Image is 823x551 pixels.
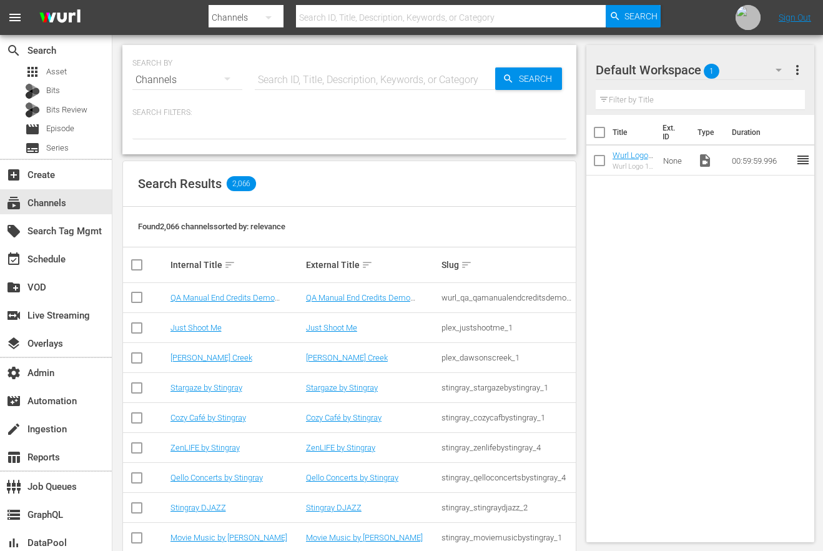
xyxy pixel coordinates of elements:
[514,67,562,90] span: Search
[6,252,21,267] span: Schedule
[596,52,794,87] div: Default Workspace
[170,503,226,512] a: Stingray DJAZZ
[6,336,21,351] span: Overlays
[25,84,40,99] div: Bits
[790,62,805,77] span: more_vert
[306,257,438,272] div: External Title
[6,308,21,323] span: Live Streaming
[170,293,280,312] a: QA Manual End Credits Demo Channel - Pumpit
[170,473,263,482] a: Qello Concerts by Stingray
[779,12,811,22] a: Sign Out
[306,503,362,512] a: Stingray DJAZZ
[495,67,562,90] button: Search
[441,443,573,452] div: stingray_zenlifebystingray_4
[6,365,21,380] span: Admin
[6,196,21,211] span: Channels
[46,122,74,135] span: Episode
[6,394,21,409] span: Automation
[30,3,90,32] img: ans4CAIJ8jUAAAAAAAAAAAAAAAAAAAAAAAAgQb4GAAAAAAAAAAAAAAAAAAAAAAAAJMjXAAAAAAAAAAAAAAAAAAAAAAAAgAT5G...
[441,353,573,362] div: plex_dawsonscreek_1
[441,533,573,542] div: stingray_moviemusicbystingray_1
[306,293,415,312] a: QA Manual End Credits Demo Channel - Pumpit
[306,353,388,362] a: [PERSON_NAME] Creek
[796,152,811,167] span: reorder
[6,507,21,522] span: GraphQL
[306,533,423,542] a: Movie Music by [PERSON_NAME]
[306,473,398,482] a: Qello Concerts by Stingray
[170,533,287,542] a: Movie Music by [PERSON_NAME]
[690,115,724,150] th: Type
[306,383,378,392] a: Stargaze by Stingray
[25,141,40,156] span: Series
[697,153,712,168] span: Video
[132,62,242,97] div: Channels
[306,443,375,452] a: ZenLIFE by Stingray
[6,280,21,295] span: VOD
[170,413,246,422] a: Cozy Café by Stingray
[170,353,252,362] a: [PERSON_NAME] Creek
[6,422,21,437] span: Ingestion
[704,58,719,84] span: 1
[606,5,661,27] button: Search
[441,473,573,482] div: stingray_qelloconcertsbystingray_4
[6,450,21,465] span: Reports
[6,43,21,58] span: Search
[790,55,805,85] button: more_vert
[461,259,472,271] span: sort
[25,122,40,137] span: Episode
[138,176,222,191] span: Search Results
[6,479,21,494] span: Job Queues
[613,151,653,169] a: Wurl Logo 1 hr
[227,176,256,191] span: 2,066
[736,5,761,30] img: photo.jpg
[170,383,242,392] a: Stargaze by Stingray
[224,259,235,271] span: sort
[306,413,382,422] a: Cozy Café by Stingray
[306,323,357,332] a: Just Shoot Me
[441,383,573,392] div: stingray_stargazebystingray_1
[655,115,690,150] th: Ext. ID
[6,535,21,550] span: DataPool
[441,257,573,272] div: Slug
[658,146,692,176] td: None
[362,259,373,271] span: sort
[6,224,21,239] span: Search Tag Mgmt
[170,443,240,452] a: ZenLIFE by Stingray
[613,115,656,150] th: Title
[727,146,796,176] td: 00:59:59.996
[7,10,22,25] span: menu
[724,115,799,150] th: Duration
[46,142,69,154] span: Series
[138,222,285,231] span: Found 2,066 channels sorted by: relevance
[613,162,654,171] div: Wurl Logo 1 hr
[46,66,67,78] span: Asset
[25,102,40,117] div: Bits Review
[46,84,60,97] span: Bits
[46,104,87,116] span: Bits Review
[170,323,222,332] a: Just Shoot Me
[6,167,21,182] span: Create
[170,257,302,272] div: Internal Title
[441,293,573,302] div: wurl_qa_qamanualendcreditsdemochannel_1
[441,413,573,422] div: stingray_cozycafbystingray_1
[624,5,658,27] span: Search
[441,323,573,332] div: plex_justshootme_1
[441,503,573,512] div: stingray_stingraydjazz_2
[132,107,566,118] p: Search Filters:
[25,64,40,79] span: Asset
